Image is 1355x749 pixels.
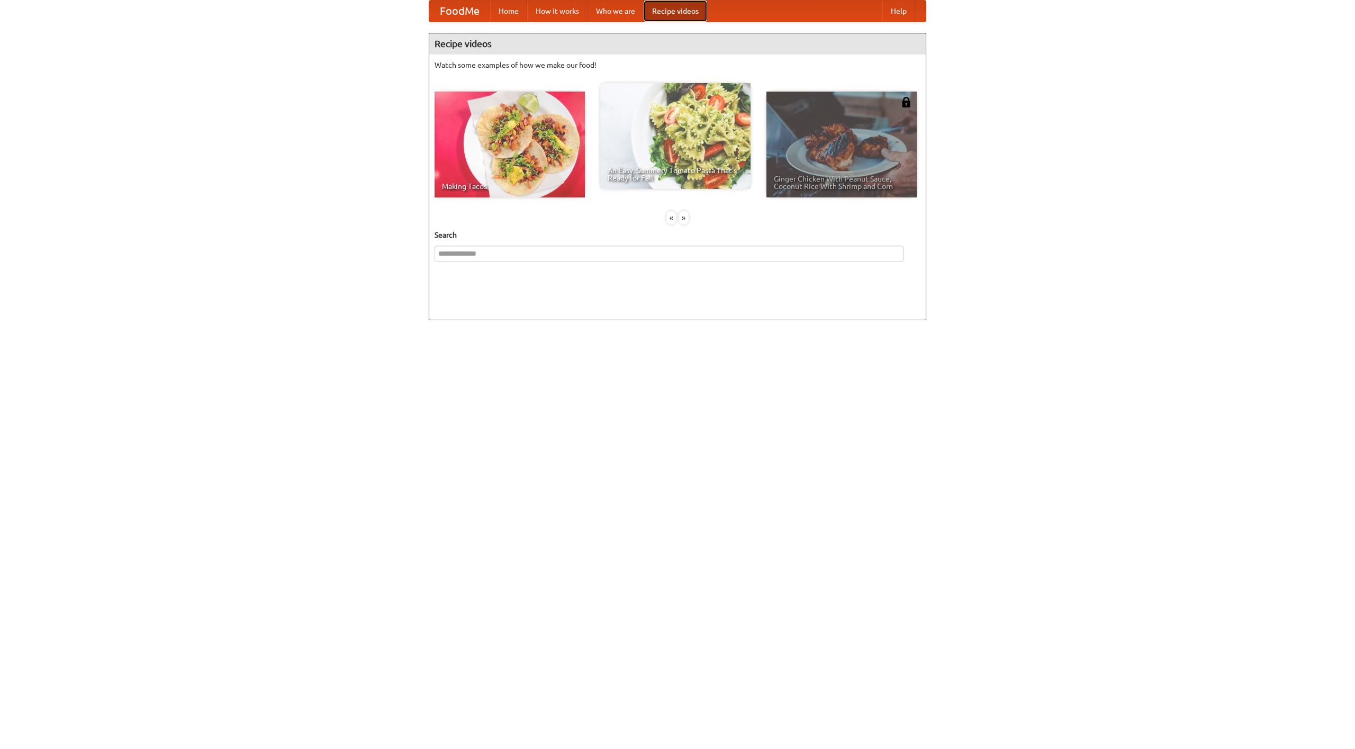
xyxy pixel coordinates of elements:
a: Help [882,1,915,22]
img: 483408.png [901,97,911,107]
h4: Recipe videos [429,33,926,55]
div: « [666,211,676,224]
a: Home [490,1,527,22]
span: An Easy, Summery Tomato Pasta That's Ready for Fall [608,167,743,182]
a: FoodMe [429,1,490,22]
a: Recipe videos [644,1,707,22]
span: Making Tacos [442,183,577,190]
p: Watch some examples of how we make our food! [435,60,920,70]
a: How it works [527,1,588,22]
a: An Easy, Summery Tomato Pasta That's Ready for Fall [600,83,751,189]
h5: Search [435,230,920,240]
div: » [679,211,689,224]
a: Making Tacos [435,92,585,197]
a: Who we are [588,1,644,22]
